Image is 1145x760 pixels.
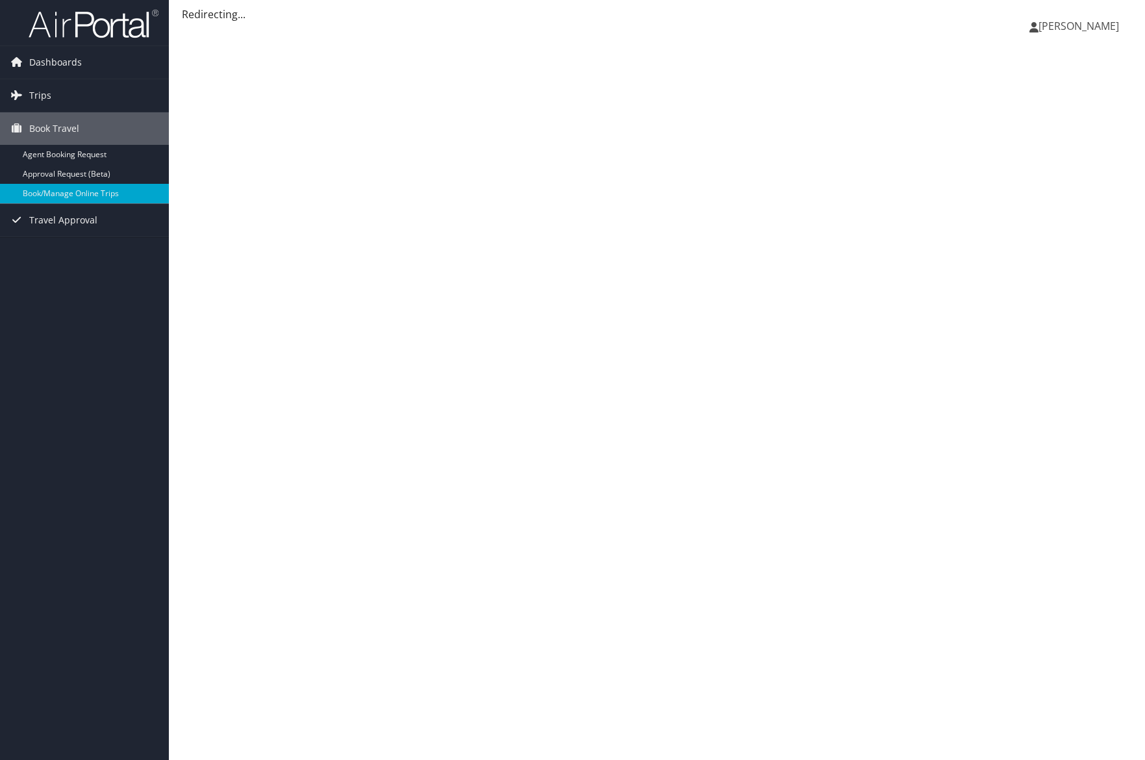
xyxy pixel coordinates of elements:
[29,8,158,39] img: airportal-logo.png
[29,204,97,236] span: Travel Approval
[182,6,1132,22] div: Redirecting...
[29,112,79,145] span: Book Travel
[1029,6,1132,45] a: [PERSON_NAME]
[29,46,82,79] span: Dashboards
[1038,19,1119,33] span: [PERSON_NAME]
[29,79,51,112] span: Trips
